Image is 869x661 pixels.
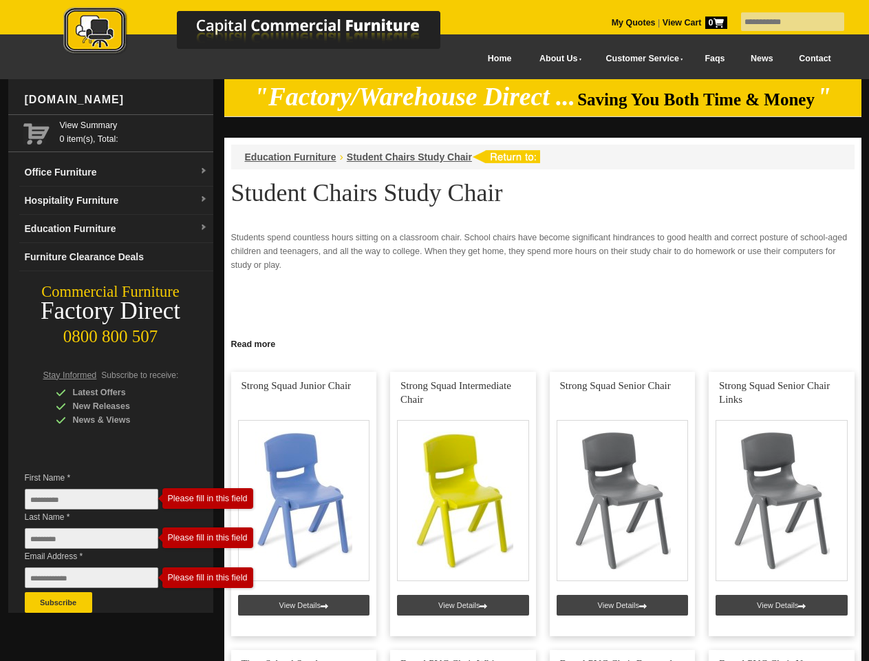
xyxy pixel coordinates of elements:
button: Subscribe [25,592,92,613]
img: return to [472,150,540,163]
a: Furniture Clearance Deals [19,243,213,271]
a: View Cart0 [660,18,727,28]
a: About Us [524,43,590,74]
img: dropdown [200,167,208,176]
a: My Quotes [612,18,656,28]
span: First Name * [25,471,179,485]
span: 0 [705,17,727,29]
a: Faqs [692,43,738,74]
a: Office Furnituredropdown [19,158,213,187]
span: Email Address * [25,549,179,563]
p: Students spend countless hours sitting on a classroom chair. School chairs have become significan... [231,231,855,272]
li: › [340,150,343,164]
h1: Student Chairs Study Chair [231,180,855,206]
em: " [817,83,831,111]
div: Latest Offers [56,386,186,399]
em: "Factory/Warehouse Direct ... [254,83,575,111]
input: Last Name * [25,528,158,549]
span: Stay Informed [43,370,97,380]
a: Capital Commercial Furniture Logo [25,7,507,61]
div: Please fill in this field [168,494,248,503]
a: Student Chairs Study Chair [347,151,472,162]
div: Please fill in this field [168,533,248,543]
input: First Name * [25,489,158,510]
span: Last Name * [25,510,179,524]
a: Customer Service [590,43,691,74]
a: Hospitality Furnituredropdown [19,187,213,215]
div: 0800 800 507 [8,320,213,346]
div: News & Views [56,413,186,427]
div: Please fill in this field [168,573,248,583]
img: Capital Commercial Furniture Logo [25,7,507,57]
strong: View Cart [663,18,727,28]
div: New Releases [56,399,186,413]
span: Saving You Both Time & Money [577,90,815,109]
span: 0 item(s), Total: [60,118,208,144]
a: Click to read more [224,334,861,351]
img: dropdown [200,196,208,204]
a: News [738,43,786,74]
a: Contact [786,43,844,74]
input: Email Address * [25,567,158,588]
a: View Summary [60,118,208,132]
img: dropdown [200,224,208,232]
span: Subscribe to receive: [101,370,178,380]
div: Factory Direct [8,302,213,321]
a: Education Furniture [245,151,336,162]
div: [DOMAIN_NAME] [19,79,213,120]
div: Commercial Furniture [8,282,213,302]
a: Education Furnituredropdown [19,215,213,243]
